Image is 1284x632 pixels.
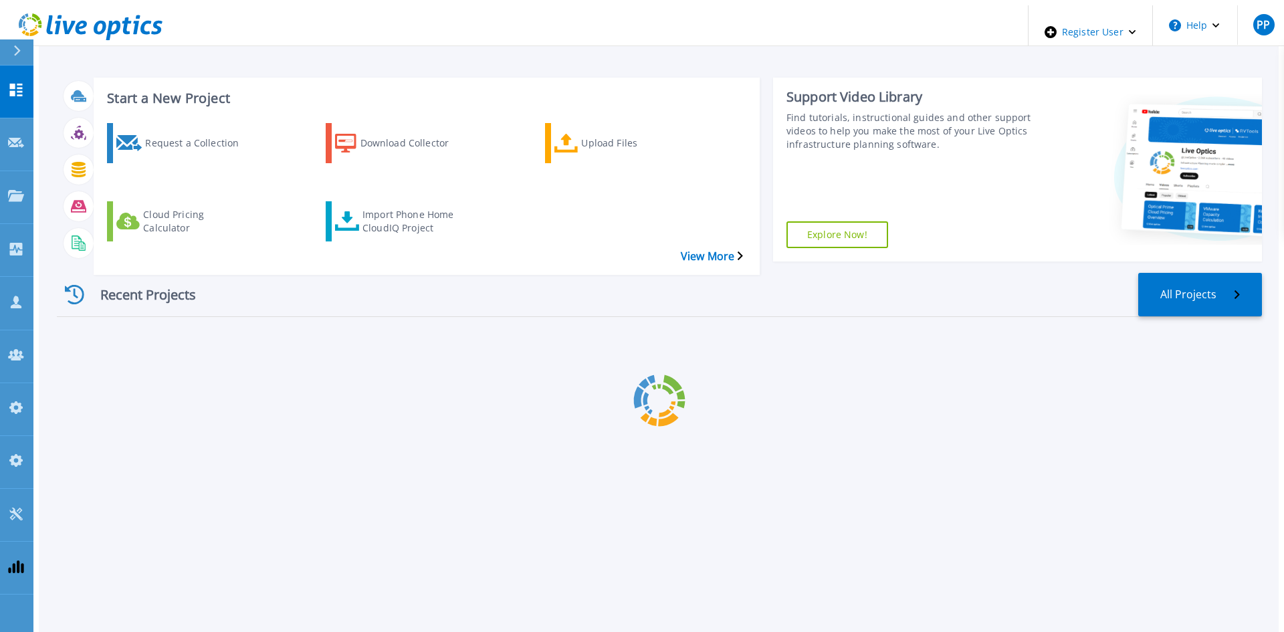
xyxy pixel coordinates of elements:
[786,88,1035,106] div: Support Video Library
[581,126,688,160] div: Upload Files
[107,123,269,163] a: Request a Collection
[681,250,743,263] a: View More
[1257,19,1270,30] span: PP
[107,91,742,106] h3: Start a New Project
[107,201,269,241] a: Cloud Pricing Calculator
[57,278,217,311] div: Recent Projects
[143,205,250,238] div: Cloud Pricing Calculator
[360,126,467,160] div: Download Collector
[786,111,1035,151] div: Find tutorials, instructional guides and other support videos to help you make the most of your L...
[545,123,707,163] a: Upload Files
[1029,5,1152,59] div: Register User
[145,126,252,160] div: Request a Collection
[1138,273,1262,316] a: All Projects
[362,205,469,238] div: Import Phone Home CloudIQ Project
[786,221,888,248] a: Explore Now!
[1153,5,1237,45] button: Help
[326,123,488,163] a: Download Collector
